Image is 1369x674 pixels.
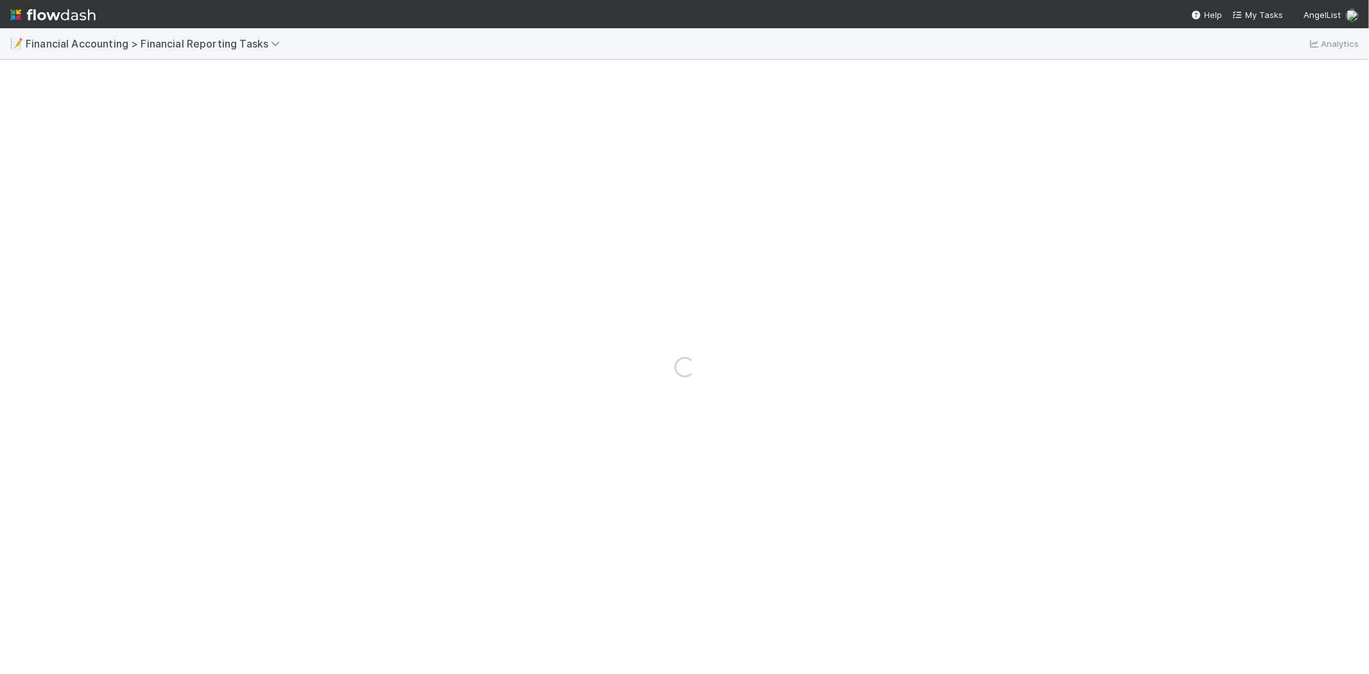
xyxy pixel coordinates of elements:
[26,37,286,50] span: Financial Accounting > Financial Reporting Tasks
[1304,10,1341,20] span: AngelList
[1346,9,1359,22] img: avatar_66854b90-094e-431f-b713-6ac88429a2b8.png
[10,4,96,26] img: logo-inverted-e16ddd16eac7371096b0.svg
[1308,36,1359,51] a: Analytics
[1232,8,1283,21] a: My Tasks
[1232,10,1283,20] span: My Tasks
[10,38,23,49] span: 📝
[1191,8,1222,21] div: Help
